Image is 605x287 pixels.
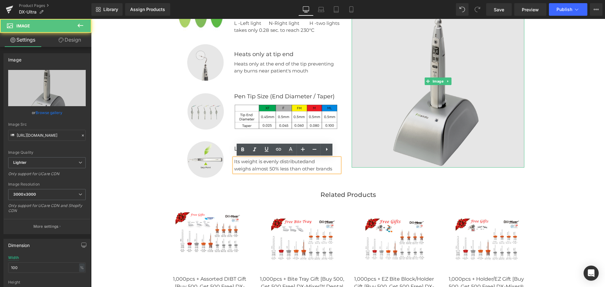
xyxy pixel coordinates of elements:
a: New Library [91,3,123,16]
a: Desktop [298,3,314,16]
div: Its weight is evenly distributed [143,139,249,153]
button: Undo [456,3,469,16]
img: 1,000pcs + Holder/EZ Gift [Buy 500, Get 500 Free] DX-Mixer® Dental Mixing Tip [361,193,429,247]
span: and [215,140,224,146]
a: 1,000pcs + Bite Tray Gift [Buy 500, Get 500 Free] DX-Mixer™ Dental Mixing Tip [168,256,254,279]
div: L -Left light N-Right light H -two lights [143,1,249,8]
div: % [79,263,85,272]
a: 1,000pcs + Holder/EZ Gift [Buy 500, Get 500 Free] DX-Mixer® Dental Mixing Tip [352,256,438,279]
div: Image [8,54,21,62]
p: Lightweight [143,126,249,134]
div: Image Quality [8,150,86,155]
p: Heats only at the end of the tip preventing any burns near patient's mouth [143,42,249,56]
button: More [590,3,602,16]
a: Laptop [314,3,329,16]
span: Image [16,23,30,28]
span: Image [340,59,354,66]
div: Only support for UCare CDN [8,171,86,181]
span: weighs almost 50% less than other brands [143,147,241,153]
input: Link [8,130,86,141]
img: 5 friends pen tips [96,74,134,112]
img: heats only at tip end [96,25,134,62]
div: Open Intercom Messenger [584,266,599,281]
a: Browse gallery [36,107,62,118]
span: Preview [522,6,539,13]
div: Image Src [8,122,86,127]
p: More settings [33,224,59,229]
span: Library [103,7,118,12]
a: Expand / Collapse [354,59,360,66]
div: Image Resolution [8,182,86,187]
span: Save [494,6,504,13]
img: 1,000pcs + Bite Tray Gift [Buy 500, Get 500 Free] DX-Mixer™ Dental Mixing Tip [176,193,245,247]
b: Lighter [13,160,26,165]
button: Publish [549,3,587,16]
p: Pen Tip Size (End Diameter / Taper) [143,73,249,82]
a: Mobile [344,3,359,16]
div: takes only 0.28 sec. to reach 230°C [143,8,249,15]
a: Product Pages [19,3,91,8]
input: auto [8,262,86,273]
div: Only support for UCare CDN and Shopify CDN [8,203,86,217]
img: Pen Tip Size XF F FM M ML Tip End Diameter 0.45mm 0.50mm 0.50mm 0.50mm 0.50mm Taper 0.025 0.045 0... [143,85,249,111]
a: Design [47,33,93,47]
button: Redo [471,3,484,16]
a: Preview [514,3,546,16]
p: Related Products [73,171,441,181]
b: 3000x3000 [13,192,36,197]
img: 1,000pcs + Assorted DIBT Gift [Buy 500, Get 500 Free] DX-Mixer™ Dental Mixing Tip [84,193,153,238]
span: DX-Ultra [19,9,37,14]
img: 1,000pcs + EZ Bite Block/Holder Gift [Buy 500, Get 500 Free] DX-Mixer™ Dental Mixing Tip [269,193,337,247]
div: Width [8,255,19,260]
a: 1,000pcs + EZ Bite Block/Holder Gift [Buy 500, Get 500 Free] DX-Mixer™ Dental Mixing Tip [260,256,346,279]
div: Assign Products [130,7,165,12]
span: Publish [556,7,572,12]
img: friend showing the grip point [96,122,134,159]
div: Dimension [8,239,30,248]
b: Heats only at tip end [143,32,202,39]
button: More settings [4,219,90,234]
div: Height [8,280,86,284]
div: or [8,109,86,116]
a: Tablet [329,3,344,16]
a: 1,000pcs + Assorted DIBT Gift [Buy 500, Get 500 Free] DX-Mixer™ Dental Mixing Tip [76,256,162,279]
